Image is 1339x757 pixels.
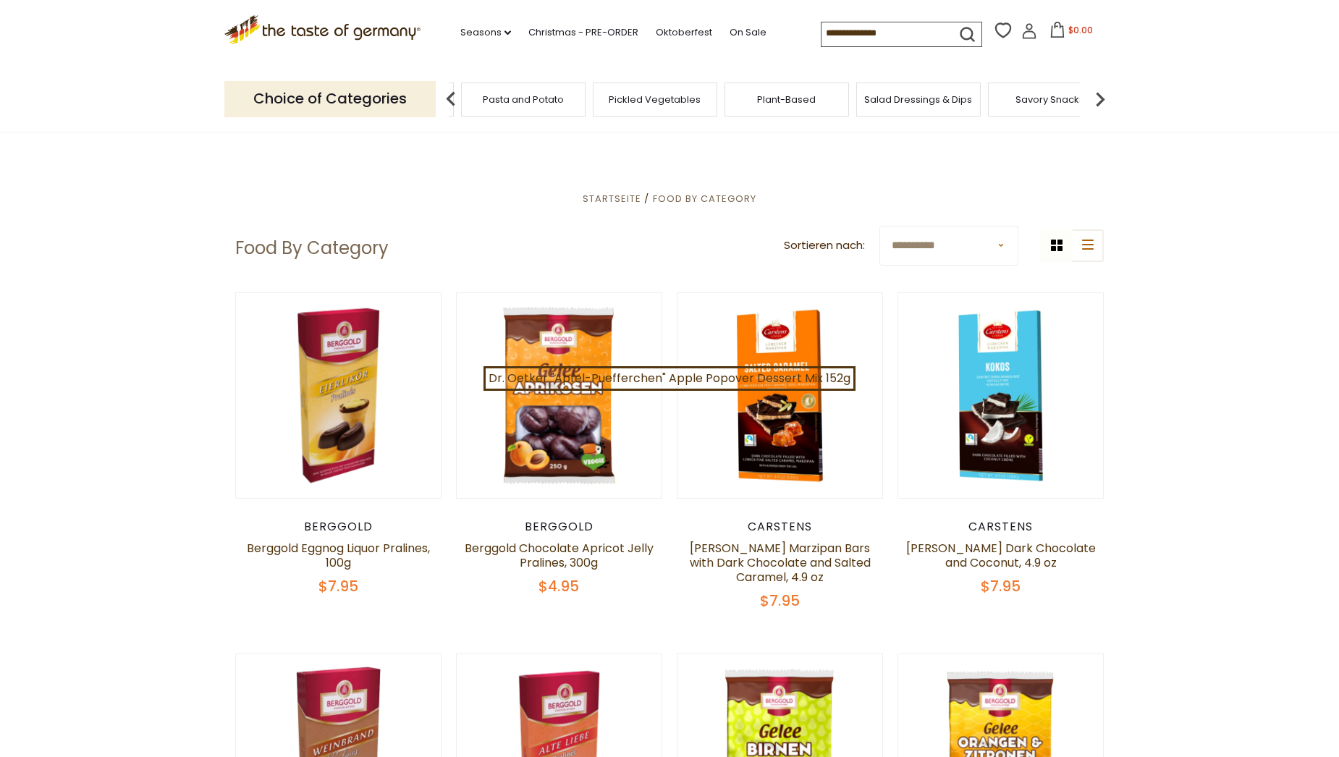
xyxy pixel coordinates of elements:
[609,94,701,105] a: Pickled Vegetables
[656,25,712,41] a: Oktoberfest
[583,192,641,206] a: Startseite
[538,576,579,596] span: $4.95
[457,293,662,498] img: Berggold Chocolate Apricot Jelly Pralines, 300g
[864,94,972,105] a: Salad Dressings & Dips
[483,366,856,391] a: Dr. Oetker "Apfel-Puefferchen" Apple Popover Dessert Mix 152g
[235,520,442,534] div: Berggold
[465,540,654,571] a: Berggold Chocolate Apricot Jelly Pralines, 300g
[236,293,441,498] img: Berggold Eggnog Liquor Pralines, 100g
[483,94,564,105] a: Pasta and Potato
[897,520,1104,534] div: Carstens
[898,293,1103,498] img: Carstens Luebecker Dark Chocolate and Coconut, 4.9 oz
[460,25,511,41] a: Seasons
[1086,85,1115,114] img: next arrow
[784,237,865,255] label: Sortieren nach:
[1015,94,1084,105] a: Savory Snacks
[730,25,766,41] a: On Sale
[760,591,800,611] span: $7.95
[528,25,638,41] a: Christmas - PRE-ORDER
[318,576,358,596] span: $7.95
[906,540,1096,571] a: [PERSON_NAME] Dark Chocolate and Coconut, 4.9 oz
[757,94,816,105] a: Plant-Based
[456,520,662,534] div: Berggold
[436,85,465,114] img: previous arrow
[1040,22,1102,43] button: $0.00
[981,576,1021,596] span: $7.95
[690,540,871,585] a: [PERSON_NAME] Marzipan Bars with Dark Chocolate and Salted Caramel, 4.9 oz
[677,520,883,534] div: Carstens
[247,540,430,571] a: Berggold Eggnog Liquor Pralines, 100g
[1068,24,1093,36] span: $0.00
[653,192,756,206] a: Food By Category
[224,81,436,117] p: Choice of Categories
[677,293,882,498] img: Carstens Luebecker Marzipan Bars with Dark Chocolate and Salted Caramel, 4.9 oz
[235,237,389,259] h1: Food By Category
